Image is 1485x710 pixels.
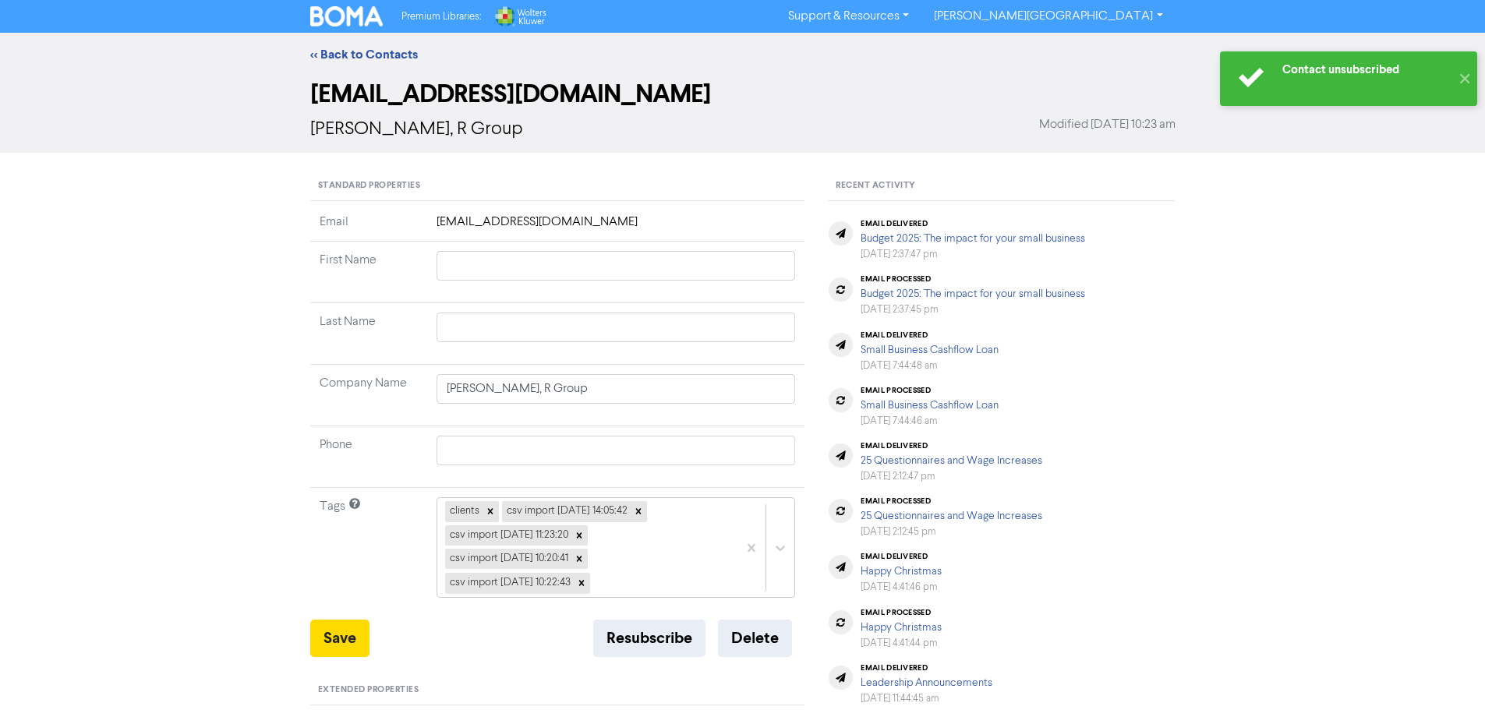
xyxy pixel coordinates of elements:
div: Extended Properties [310,676,805,705]
a: Support & Resources [776,4,921,29]
div: email delivered [861,552,942,561]
div: [DATE] 2:12:47 pm [861,469,1042,484]
div: email delivered [861,441,1042,450]
td: Last Name [310,303,427,365]
td: Email [310,213,427,242]
div: email processed [861,608,942,617]
span: Modified [DATE] 10:23 am [1039,115,1176,134]
button: Save [310,620,369,657]
div: email delivered [861,330,999,340]
span: Premium Libraries: [401,12,481,22]
iframe: Chat Widget [1407,635,1485,710]
td: Company Name [310,365,427,426]
a: Happy Christmas [861,622,942,633]
a: Small Business Cashflow Loan [861,400,999,411]
img: Wolters Kluwer [493,6,546,26]
a: Leadership Announcements [861,677,992,688]
img: BOMA Logo [310,6,384,26]
a: Budget 2025: The impact for your small business [861,233,1085,244]
a: Happy Christmas [861,566,942,577]
div: email processed [861,496,1042,506]
a: 25 Questionnaires and Wage Increases [861,510,1042,521]
a: Budget 2025: The impact for your small business [861,288,1085,299]
div: [DATE] 2:12:45 pm [861,525,1042,539]
div: [DATE] 4:41:46 pm [861,580,942,595]
div: csv import [DATE] 10:22:43 [445,573,573,593]
div: email delivered [861,663,992,673]
a: << Back to Contacts [310,47,418,62]
div: email processed [861,274,1085,284]
div: email processed [861,386,999,395]
td: Tags [310,488,427,620]
td: Phone [310,426,427,488]
td: [EMAIL_ADDRESS][DOMAIN_NAME] [427,213,805,242]
a: 25 Questionnaires and Wage Increases [861,455,1042,466]
div: Contact unsubscribed [1282,62,1450,78]
a: [PERSON_NAME][GEOGRAPHIC_DATA] [921,4,1175,29]
div: [DATE] 7:44:46 am [861,414,999,429]
div: [DATE] 4:41:44 pm [861,636,942,651]
button: Resubscribe [593,620,705,657]
div: [DATE] 2:37:45 pm [861,302,1085,317]
h2: [EMAIL_ADDRESS][DOMAIN_NAME] [310,79,1176,109]
div: Recent Activity [828,171,1175,201]
div: [DATE] 11:44:45 am [861,691,992,706]
div: [DATE] 2:37:47 pm [861,247,1085,262]
div: Standard Properties [310,171,805,201]
div: csv import [DATE] 11:23:20 [445,525,571,546]
div: clients [445,501,482,521]
div: [DATE] 7:44:48 am [861,359,999,373]
div: email delivered [861,219,1085,228]
td: First Name [310,242,427,303]
div: csv import [DATE] 10:20:41 [445,549,571,569]
div: csv import [DATE] 14:05:42 [502,501,630,521]
span: [PERSON_NAME], R Group [310,120,522,139]
button: Delete [718,620,792,657]
a: Small Business Cashflow Loan [861,344,999,355]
